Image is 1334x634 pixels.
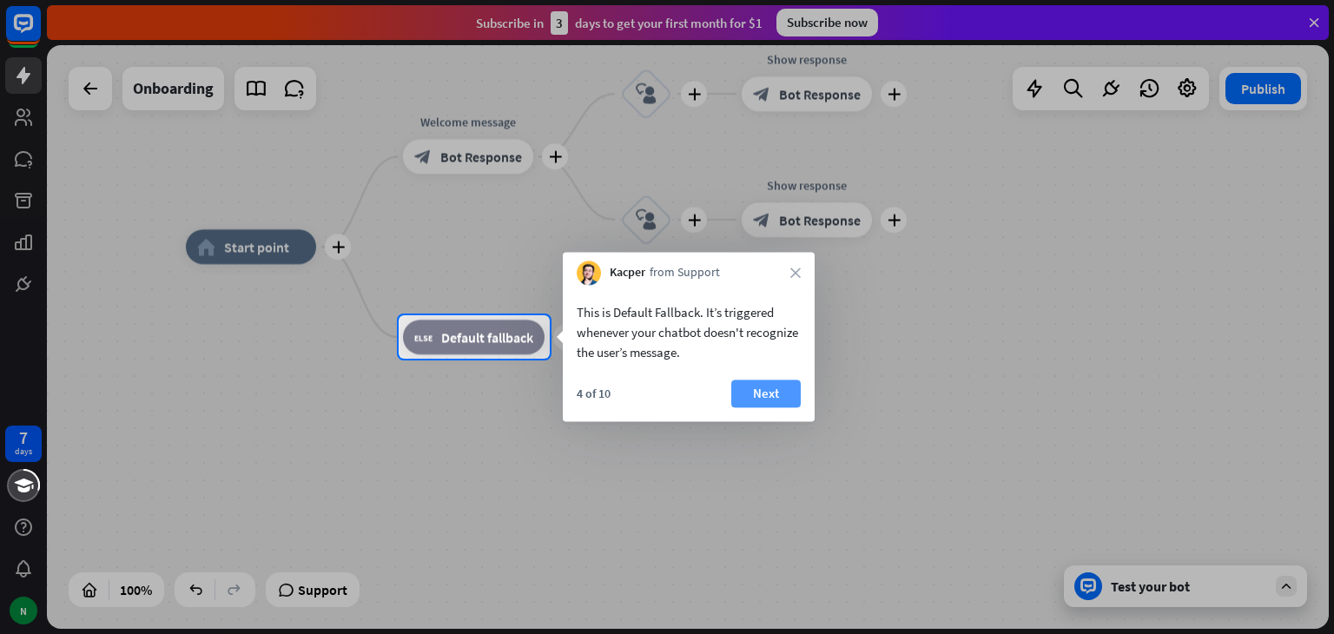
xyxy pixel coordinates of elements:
[414,328,433,346] i: block_fallback
[610,265,645,282] span: Kacper
[577,386,611,401] div: 4 of 10
[441,328,533,346] span: Default fallback
[731,380,801,407] button: Next
[790,267,801,278] i: close
[14,7,66,59] button: Open LiveChat chat widget
[577,302,801,362] div: This is Default Fallback. It’s triggered whenever your chatbot doesn't recognize the user’s message.
[650,265,720,282] span: from Support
